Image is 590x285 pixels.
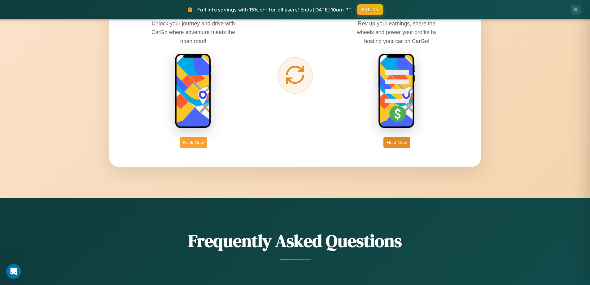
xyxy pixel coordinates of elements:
[6,264,21,279] iframe: Intercom live chat
[350,19,443,45] p: Rev up your earnings, share the wheels and power your profits by hosting your car on CarGo!
[378,53,415,129] img: host phone
[175,53,212,129] img: rent phone
[180,137,207,148] button: Book Now
[109,229,481,253] h2: Frequently Asked Questions
[383,137,410,148] button: Host Now
[197,7,352,13] span: Fall into savings with 15% off for all users! Ends [DATE] 10am PT.
[147,19,240,45] p: Unlock your journey and drive with CarGo where adventure meets the open road!
[357,4,383,15] button: FALL15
